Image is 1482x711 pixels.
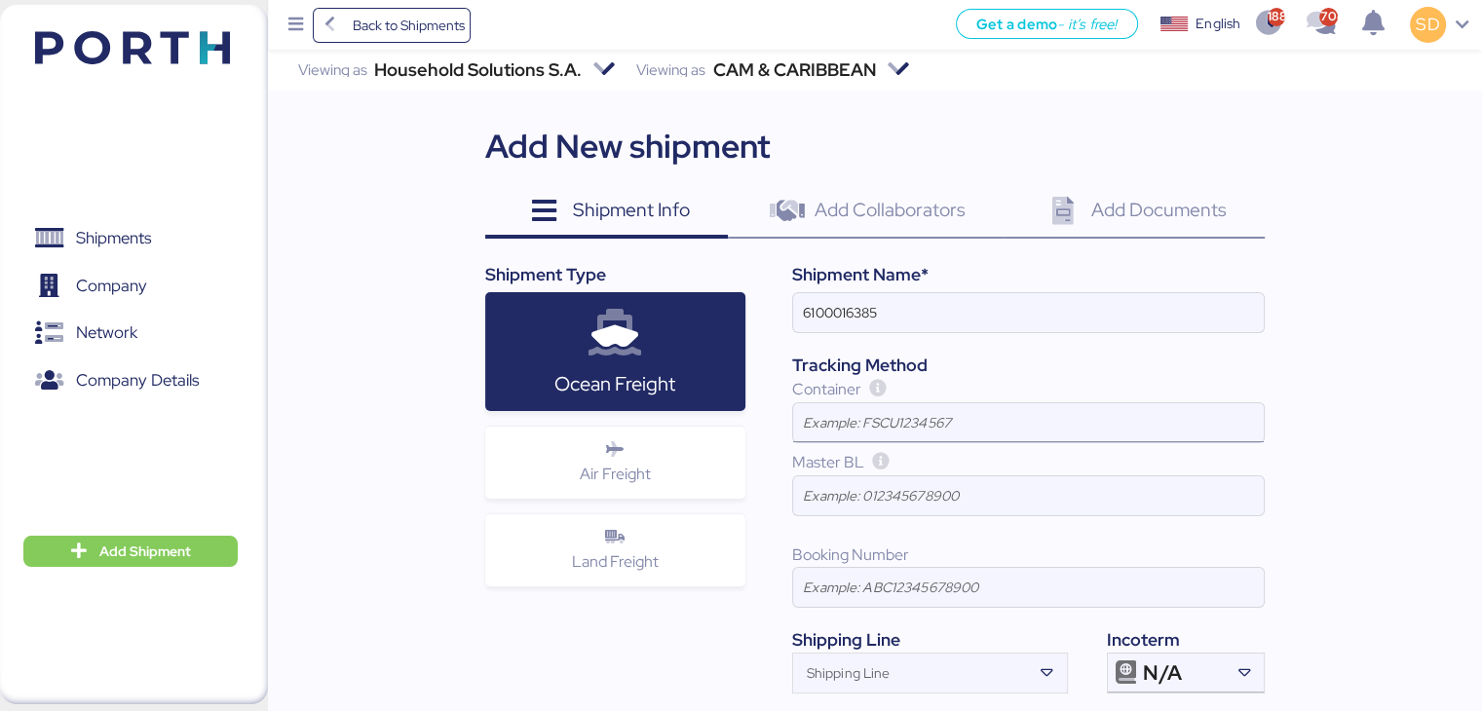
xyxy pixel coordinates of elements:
a: Company Details [13,358,239,403]
input: Example: ABC12345678900 [793,568,1264,607]
input: Example: Purchase Order / Supplier / Client / Commercial invoice [793,293,1264,332]
button: Menu [280,9,313,42]
input: Shipping Line [793,667,1032,691]
a: Shipments [13,216,239,261]
a: Back to Shipments [313,8,472,43]
input: Example: 012345678900 [793,476,1264,515]
div: Shipment Type [485,262,745,287]
input: Example: FSCU1234567 [793,403,1264,442]
span: Back to Shipments [352,14,464,37]
span: Container [792,379,861,399]
div: Incoterm [1107,627,1265,653]
div: Add New shipment [485,122,771,170]
button: Add Shipment [23,536,238,567]
span: Add Shipment [99,540,191,563]
span: Ocean Freight [554,371,675,396]
div: Shipment Name* [792,262,1265,287]
span: SD [1416,12,1439,37]
div: Viewing as [636,63,705,77]
span: Add Documents [1091,197,1227,222]
div: CAM & CARIBBEAN [713,63,876,77]
span: N/A [1143,664,1181,682]
span: Add Collaborators [815,197,966,222]
span: Company [76,272,147,300]
a: Company [13,264,239,309]
span: Master BL [792,452,864,472]
div: Viewing as [298,63,367,77]
div: Tracking Method [792,353,1265,378]
span: Land Freight [572,551,659,572]
span: Air Freight [580,464,651,484]
a: Network [13,311,239,355]
span: Shipments [76,224,151,252]
span: Booking Number [792,544,909,565]
div: Household Solutions S.A. [374,63,582,77]
div: English [1196,14,1240,34]
div: Shipping Line [792,627,1068,653]
span: Shipment Info [573,197,690,222]
span: Company Details [76,366,199,394]
span: Network [76,318,137,347]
